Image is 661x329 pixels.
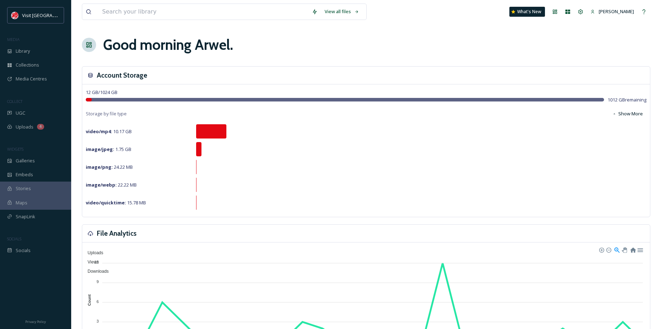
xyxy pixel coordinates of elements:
[82,260,99,265] span: Views
[16,124,33,130] span: Uploads
[97,70,147,80] h3: Account Storage
[606,247,611,252] div: Zoom Out
[99,4,308,20] input: Search your library
[86,146,114,152] strong: image/jpeg :
[96,319,99,323] tspan: 3
[86,146,131,152] span: 1.75 GB
[622,247,626,252] div: Panning
[96,299,99,303] tspan: 6
[86,182,117,188] strong: image/webp :
[599,247,604,252] div: Zoom In
[16,213,35,220] span: SnapLink
[599,8,634,15] span: [PERSON_NAME]
[16,171,33,178] span: Embeds
[22,12,77,19] span: Visit [GEOGRAPHIC_DATA]
[86,182,137,188] span: 22.22 MB
[7,146,23,152] span: WIDGETS
[25,317,46,325] a: Privacy Policy
[37,124,44,130] div: 4
[86,89,117,95] span: 12 GB / 1024 GB
[86,164,113,170] strong: image/png :
[16,110,25,116] span: UGC
[11,12,19,19] img: Visit_Wales_logo.svg.png
[86,128,112,135] strong: video/mp4 :
[637,246,643,252] div: Menu
[94,260,99,264] tspan: 12
[103,34,233,56] h1: Good morning Arwel .
[614,246,620,252] div: Selection Zoom
[86,110,127,117] span: Storage by file type
[82,269,109,274] span: Downloads
[16,75,47,82] span: Media Centres
[86,164,133,170] span: 24.22 MB
[16,62,39,68] span: Collections
[87,294,91,306] text: Count
[509,7,545,17] a: What's New
[7,37,20,42] span: MEDIA
[16,199,27,206] span: Maps
[82,250,103,255] span: Uploads
[16,157,35,164] span: Galleries
[630,246,636,252] div: Reset Zoom
[86,199,126,206] strong: video/quicktime :
[86,199,146,206] span: 15.78 MB
[7,236,21,241] span: SOCIALS
[16,48,30,54] span: Library
[321,5,363,19] a: View all files
[587,5,638,19] a: [PERSON_NAME]
[16,185,31,192] span: Stories
[16,247,31,254] span: Socials
[608,96,646,103] span: 1012 GB remaining
[25,319,46,324] span: Privacy Policy
[97,228,137,239] h3: File Analytics
[86,128,132,135] span: 10.17 GB
[7,99,22,104] span: COLLECT
[609,107,646,121] button: Show More
[96,280,99,284] tspan: 9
